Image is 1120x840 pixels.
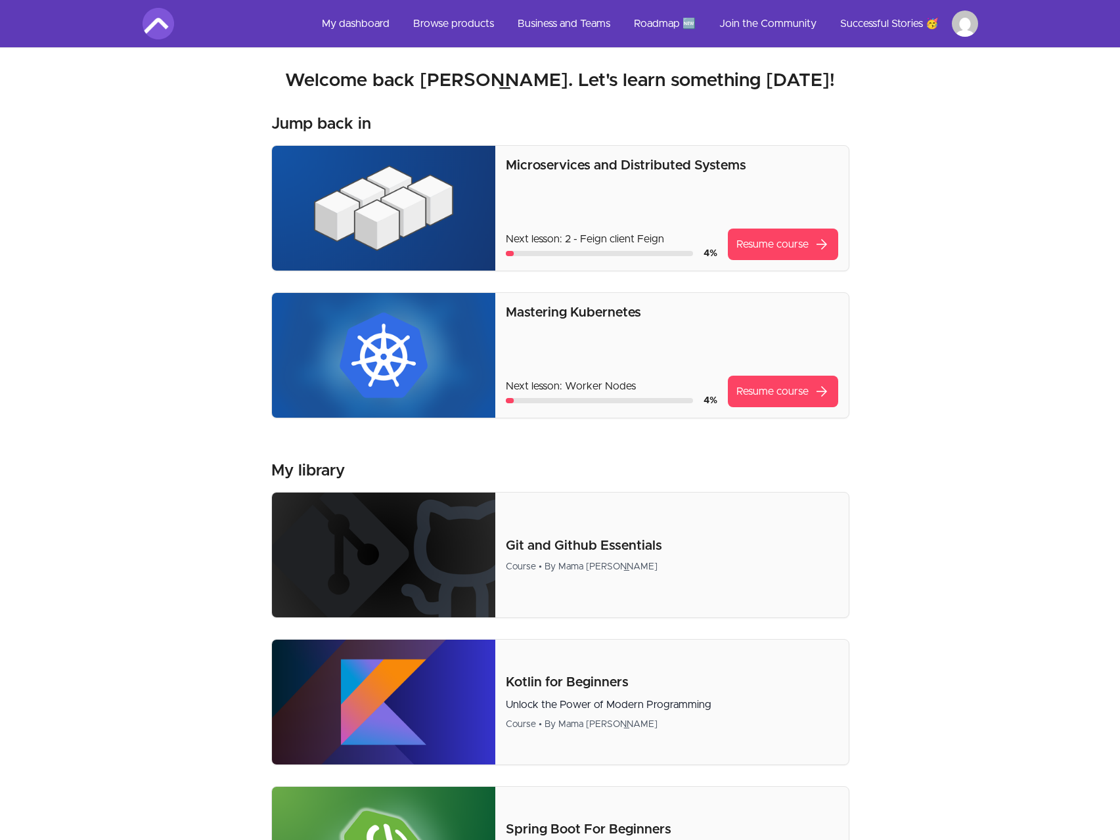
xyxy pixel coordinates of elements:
[830,8,949,39] a: Successful Stories 🥳
[506,820,838,839] p: Spring Boot For Beginners
[271,114,371,135] h3: Jump back in
[952,11,978,37] img: Profile image for Peter Bittu
[272,293,496,418] img: Product image for Mastering Kubernetes
[507,8,621,39] a: Business and Teams
[143,8,174,39] img: Amigoscode logo
[506,251,692,256] div: Course progress
[506,378,717,394] p: Next lesson: Worker Nodes
[311,8,400,39] a: My dashboard
[709,8,827,39] a: Join the Community
[271,492,849,618] a: Product image for Git and Github EssentialsGit and Github EssentialsCourse • By Mama [PERSON_NAME]
[311,8,978,39] nav: Main
[271,639,849,765] a: Product image for Kotlin for BeginnersKotlin for BeginnersUnlock the Power of Modern ProgrammingC...
[814,384,830,399] span: arrow_forward
[506,537,838,555] p: Git and Github Essentials
[506,673,838,692] p: Kotlin for Beginners
[272,493,496,617] img: Product image for Git and Github Essentials
[272,640,496,764] img: Product image for Kotlin for Beginners
[814,236,830,252] span: arrow_forward
[704,249,717,258] span: 4 %
[143,69,978,93] h2: Welcome back [PERSON_NAME]. Let's learn something [DATE]!
[506,718,838,731] div: Course • By Mama [PERSON_NAME]
[506,231,717,247] p: Next lesson: 2 - Feign client Feign
[271,460,345,481] h3: My library
[403,8,504,39] a: Browse products
[623,8,706,39] a: Roadmap 🆕
[506,303,838,322] p: Mastering Kubernetes
[704,396,717,405] span: 4 %
[506,398,692,403] div: Course progress
[506,156,838,175] p: Microservices and Distributed Systems
[506,697,838,713] p: Unlock the Power of Modern Programming
[728,376,838,407] a: Resume coursearrow_forward
[728,229,838,260] a: Resume coursearrow_forward
[272,146,496,271] img: Product image for Microservices and Distributed Systems
[506,560,838,573] div: Course • By Mama [PERSON_NAME]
